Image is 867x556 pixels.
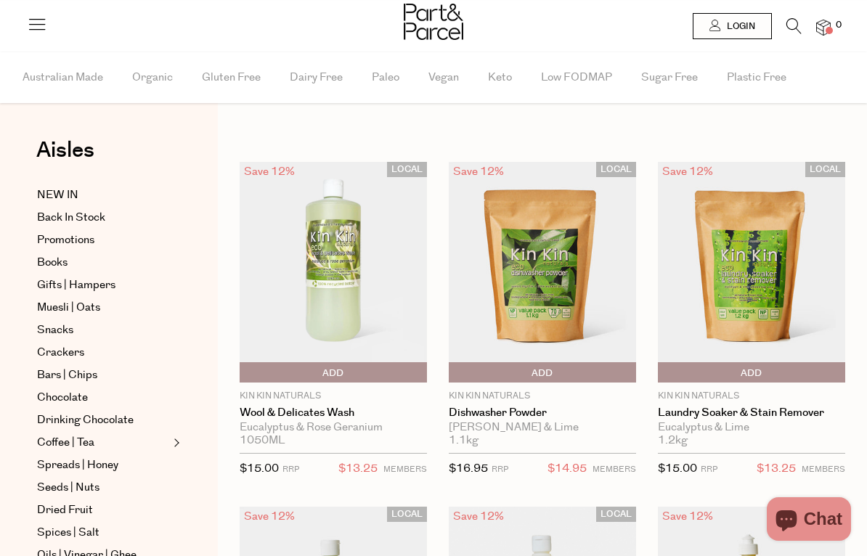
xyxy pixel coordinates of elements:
a: Books [37,254,169,271]
span: Promotions [37,232,94,249]
div: [PERSON_NAME] & Lime [449,421,636,434]
button: Expand/Collapse Coffee | Tea [170,434,180,451]
a: NEW IN [37,187,169,204]
a: Spices | Salt [37,524,169,541]
small: RRP [492,464,508,475]
span: Low FODMAP [541,52,612,103]
span: Gluten Free [202,52,261,103]
span: LOCAL [387,162,427,177]
div: Save 12% [658,507,717,526]
span: Spices | Salt [37,524,99,541]
button: Add To Parcel [240,362,427,383]
span: NEW IN [37,187,78,204]
span: $15.00 [658,461,697,476]
span: Drinking Chocolate [37,412,134,429]
a: Seeds | Nuts [37,479,169,496]
a: Login [693,13,772,39]
span: 1.2kg [658,434,688,447]
span: Back In Stock [37,209,105,226]
div: Save 12% [449,507,508,526]
img: Dishwasher Powder [449,162,636,383]
span: $14.95 [548,459,587,478]
img: Wool & Delicates Wash [240,162,427,383]
div: Save 12% [449,162,508,181]
a: Snacks [37,322,169,339]
div: Eucalyptus & Lime [658,421,845,434]
span: $13.25 [757,459,796,478]
a: Muesli | Oats [37,299,169,316]
p: Kin Kin Naturals [658,390,845,403]
span: Aisles [36,134,94,166]
p: Kin Kin Naturals [240,390,427,403]
small: MEMBERS [593,464,636,475]
span: Spreads | Honey [37,457,118,474]
span: 0 [832,19,845,32]
span: Paleo [372,52,399,103]
img: Laundry Soaker & Stain Remover [658,162,845,383]
span: Plastic Free [727,52,786,103]
span: Login [723,20,755,33]
span: Vegan [428,52,459,103]
button: Sold Out [449,362,636,383]
a: Spreads | Honey [37,457,169,474]
span: Books [37,254,68,271]
span: LOCAL [805,162,845,177]
a: Back In Stock [37,209,169,226]
a: Crackers [37,344,169,361]
span: 1050ML [240,434,285,447]
small: MEMBERS [802,464,845,475]
span: Muesli | Oats [37,299,100,316]
a: Dishwasher Powder [449,406,636,420]
a: Wool & Delicates Wash [240,406,427,420]
div: Save 12% [240,162,299,181]
span: Snacks [37,322,73,339]
a: Drinking Chocolate [37,412,169,429]
span: Keto [488,52,512,103]
inbox-online-store-chat: Shopify online store chat [762,497,855,544]
p: Kin Kin Naturals [449,390,636,403]
span: Seeds | Nuts [37,479,99,496]
span: Coffee | Tea [37,434,94,451]
small: RRP [701,464,717,475]
a: Aisles [36,139,94,176]
span: Gifts | Hampers [37,277,115,294]
button: Add To Parcel [658,362,845,383]
span: $13.25 [338,459,378,478]
div: Save 12% [658,162,717,181]
a: Bars | Chips [37,367,169,384]
span: $15.00 [240,461,279,476]
span: Organic [132,52,173,103]
span: LOCAL [596,507,636,522]
a: Dried Fruit [37,502,169,519]
span: Dairy Free [290,52,343,103]
small: RRP [282,464,299,475]
a: Chocolate [37,389,169,406]
a: Gifts | Hampers [37,277,169,294]
a: 0 [816,20,831,35]
span: Chocolate [37,389,88,406]
span: Sugar Free [641,52,698,103]
span: Australian Made [23,52,103,103]
span: Dried Fruit [37,502,93,519]
span: $16.95 [449,461,488,476]
span: LOCAL [387,507,427,522]
div: Save 12% [240,507,299,526]
a: Coffee | Tea [37,434,169,451]
a: Laundry Soaker & Stain Remover [658,406,845,420]
img: Part&Parcel [404,4,463,40]
span: Crackers [37,344,84,361]
small: MEMBERS [383,464,427,475]
span: 1.1kg [449,434,479,447]
span: LOCAL [596,162,636,177]
a: Promotions [37,232,169,249]
div: Eucalyptus & Rose Geranium [240,421,427,434]
span: Bars | Chips [37,367,97,384]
